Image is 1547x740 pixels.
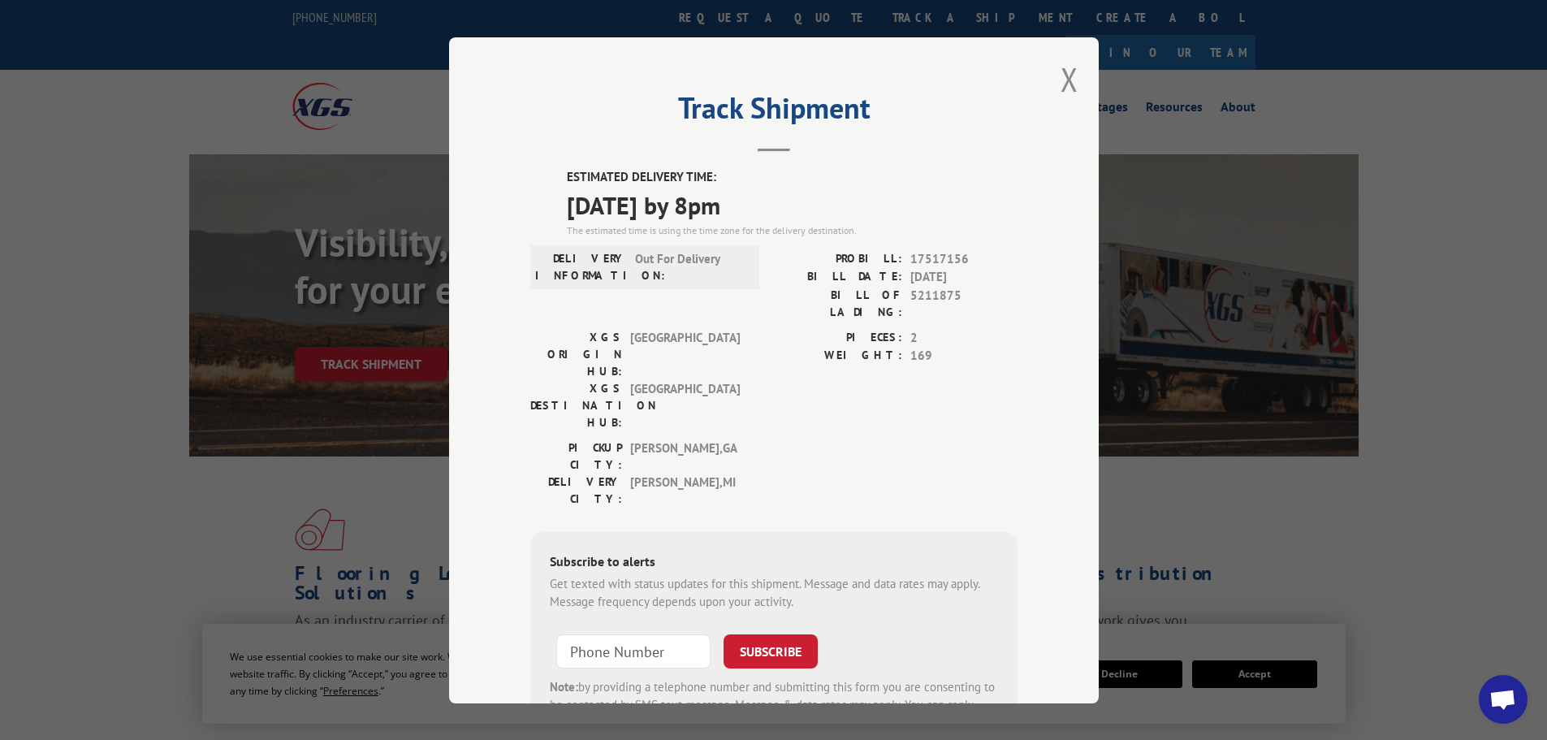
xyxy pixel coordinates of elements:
[567,168,1018,187] label: ESTIMATED DELIVERY TIME:
[774,286,902,320] label: BILL OF LADING:
[630,328,740,379] span: [GEOGRAPHIC_DATA]
[530,379,622,431] label: XGS DESTINATION HUB:
[550,677,998,733] div: by providing a telephone number and submitting this form you are consenting to be contacted by SM...
[774,328,902,347] label: PIECES:
[635,249,745,283] span: Out For Delivery
[910,347,1018,366] span: 169
[630,473,740,507] span: [PERSON_NAME] , MI
[556,634,711,668] input: Phone Number
[530,473,622,507] label: DELIVERY CITY:
[630,439,740,473] span: [PERSON_NAME] , GA
[535,249,627,283] label: DELIVERY INFORMATION:
[530,439,622,473] label: PICKUP CITY:
[1479,675,1528,724] div: Open chat
[774,347,902,366] label: WEIGHT:
[724,634,818,668] button: SUBSCRIBE
[910,268,1018,287] span: [DATE]
[550,551,998,574] div: Subscribe to alerts
[910,286,1018,320] span: 5211875
[530,97,1018,128] h2: Track Shipment
[550,678,578,694] strong: Note:
[567,223,1018,237] div: The estimated time is using the time zone for the delivery destination.
[774,268,902,287] label: BILL DATE:
[1061,58,1078,101] button: Close modal
[630,379,740,431] span: [GEOGRAPHIC_DATA]
[530,328,622,379] label: XGS ORIGIN HUB:
[550,574,998,611] div: Get texted with status updates for this shipment. Message and data rates may apply. Message frequ...
[774,249,902,268] label: PROBILL:
[910,328,1018,347] span: 2
[567,186,1018,223] span: [DATE] by 8pm
[910,249,1018,268] span: 17517156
